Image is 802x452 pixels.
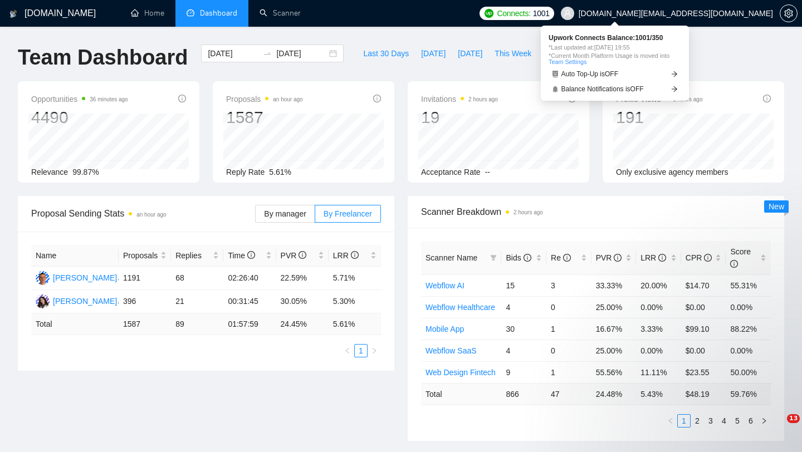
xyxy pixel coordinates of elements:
[329,267,381,290] td: 5.71%
[533,7,550,19] span: 1001
[171,245,223,267] th: Replies
[31,107,128,128] div: 4490
[546,383,591,405] td: 47
[681,340,726,361] td: $0.00
[31,207,255,220] span: Proposal Sending Stats
[421,107,498,128] div: 19
[537,45,586,62] button: Last Week
[9,5,17,23] img: logo
[730,260,738,268] span: info-circle
[171,313,223,335] td: 89
[18,45,188,71] h1: Team Dashboard
[501,274,546,296] td: 15
[636,340,681,361] td: 0.00%
[658,254,666,262] span: info-circle
[787,414,800,423] span: 13
[546,296,591,318] td: 0
[636,274,681,296] td: 20.00%
[426,281,464,290] a: Webflow AI
[119,245,171,267] th: Proposals
[175,249,211,262] span: Replies
[501,361,546,383] td: 9
[329,313,381,335] td: 5.61 %
[426,303,495,312] a: Webflow Healthcare
[421,383,501,405] td: Total
[616,92,703,106] span: Profile Views
[636,296,681,318] td: 0.00%
[276,313,329,335] td: 24.45 %
[299,251,306,259] span: info-circle
[276,47,327,60] input: End date
[426,325,464,333] a: Mobile App
[564,9,571,17] span: user
[226,107,303,128] div: 1587
[136,212,166,218] time: an hour ago
[371,347,378,354] span: right
[546,361,591,383] td: 1
[123,249,158,262] span: Proposals
[549,35,681,41] span: Upwork Connects Balance: 1001 / 350
[208,47,258,60] input: Start date
[726,274,771,296] td: 55.31%
[36,296,117,305] a: R[PERSON_NAME]
[223,290,276,313] td: 00:31:45
[726,296,771,318] td: 0.00%
[704,254,712,262] span: info-circle
[769,202,784,211] span: New
[671,86,678,92] span: arrow-right
[131,8,164,18] a: homeHome
[228,251,255,260] span: Time
[333,251,359,260] span: LRR
[421,168,481,176] span: Acceptance Rate
[616,107,703,128] div: 191
[368,344,381,357] li: Next Page
[31,92,128,106] span: Opportunities
[730,247,751,268] span: Score
[324,209,372,218] span: By Freelancer
[591,318,637,340] td: 16.67%
[260,8,301,18] a: searchScanner
[226,168,265,176] span: Reply Rate
[591,274,637,296] td: 33.33%
[119,267,171,290] td: 1191
[681,296,726,318] td: $0.00
[485,9,493,18] img: upwork-logo.png
[506,253,531,262] span: Bids
[488,45,537,62] button: This Week
[501,383,546,405] td: 866
[264,209,306,218] span: By manager
[426,253,477,262] span: Scanner Name
[664,414,677,428] button: left
[488,249,499,266] span: filter
[546,274,591,296] td: 3
[640,253,666,262] span: LRR
[495,47,531,60] span: This Week
[616,168,728,176] span: Only exclusive agency members
[591,340,637,361] td: 25.00%
[552,71,559,77] span: robot
[552,86,559,92] span: bell
[351,251,359,259] span: info-circle
[485,168,490,176] span: --
[281,251,307,260] span: PVR
[263,49,272,58] span: to
[726,340,771,361] td: 0.00%
[368,344,381,357] button: right
[501,340,546,361] td: 4
[119,313,171,335] td: 1587
[426,368,496,377] a: Web Design Fintech
[780,9,798,18] a: setting
[673,96,703,102] time: 2 hours ago
[421,47,446,60] span: [DATE]
[247,251,255,259] span: info-circle
[591,296,637,318] td: 25.00%
[549,58,586,65] a: Team Settings
[178,95,186,102] span: info-circle
[171,267,223,290] td: 68
[53,295,117,307] div: [PERSON_NAME]
[549,83,681,95] a: bellBalance Notifications isOFFarrow-right
[497,7,530,19] span: Connects:
[681,274,726,296] td: $14.70
[341,344,354,357] li: Previous Page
